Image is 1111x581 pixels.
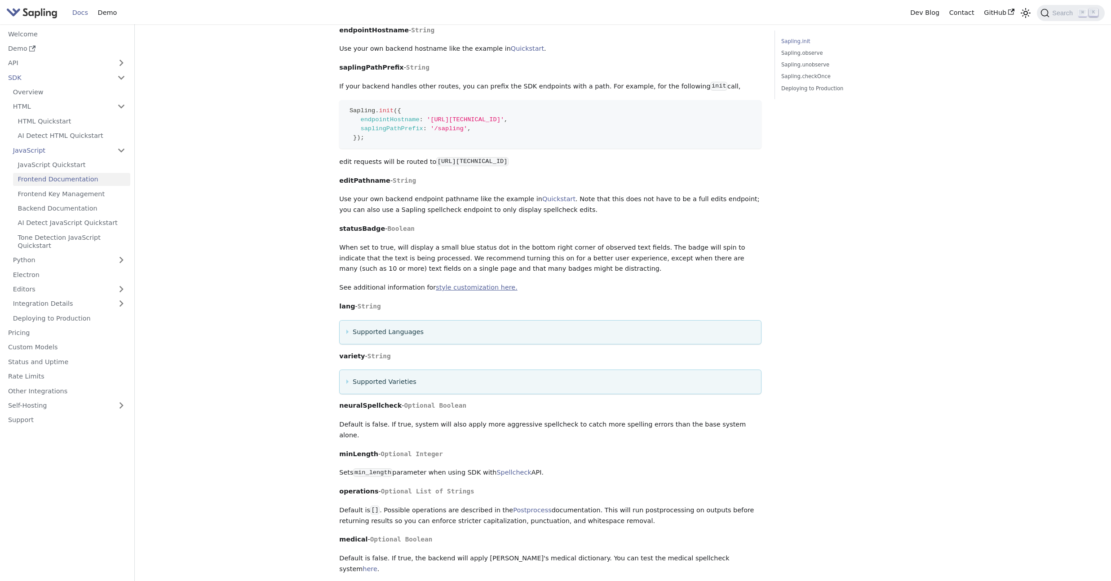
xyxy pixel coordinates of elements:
p: - [339,534,761,545]
a: Demo [93,6,122,20]
strong: saplingPathPrefix [339,64,403,71]
strong: variety [339,352,365,360]
code: [] [370,506,380,515]
p: - [339,486,761,497]
span: ) [357,134,360,141]
span: init [379,107,394,114]
a: Quickstart [511,45,544,52]
p: - [339,301,761,312]
a: JavaScript Quickstart [13,158,130,172]
a: Docs [67,6,93,20]
span: { [397,107,401,114]
span: String [367,352,391,360]
strong: lang [339,303,355,310]
p: Default is false. If true, the backend will apply [PERSON_NAME]'s medical dictionary. You can tes... [339,553,761,575]
strong: medical [339,536,367,543]
span: '[URL][TECHNICAL_ID]' [427,116,504,123]
p: When set to true, will display a small blue status dot in the bottom right corner of observed tex... [339,242,761,274]
span: , [467,125,471,132]
a: Spellcheck [496,469,531,476]
span: Optional List of Strings [381,488,474,495]
a: Deploying to Production [8,312,130,325]
p: Default is false. If true, system will also apply more aggressive spellcheck to catch more spelli... [339,419,761,441]
span: Optional Boolean [404,402,466,409]
span: : [420,116,423,123]
span: : [423,125,427,132]
p: - [339,401,761,411]
a: Editors [8,283,112,296]
span: '/sapling' [430,125,467,132]
a: Other Integrations [3,384,130,397]
summary: Supported Varieties [346,377,755,387]
a: Electron [8,268,130,281]
a: Sapling.ai [6,6,61,19]
a: here [363,565,377,572]
strong: operations [339,488,378,495]
span: String [393,177,416,184]
p: - [339,449,761,460]
span: . [375,107,379,114]
a: Frontend Key Management [13,187,130,200]
p: - [339,224,761,234]
p: Use your own backend endpoint pathname like the example in . Note that this does not have to be a... [339,194,761,216]
p: Default is . Possible operations are described in the documentation. This will run postprocessing... [339,505,761,527]
span: Search [1049,9,1078,17]
span: String [411,26,434,34]
a: Quickstart [542,195,575,202]
code: min_length [353,468,392,477]
a: Sapling.init [781,37,903,46]
a: API [3,57,112,70]
p: - [339,351,761,362]
strong: minLength [339,450,378,458]
button: Expand sidebar category 'Editors' [112,283,130,296]
span: } [353,134,357,141]
span: , [504,116,508,123]
a: Self-Hosting [3,399,130,412]
a: SDK [3,71,112,84]
a: Pricing [3,326,130,339]
a: Status and Uptime [3,355,130,368]
code: [URL][TECHNICAL_ID] [436,157,509,166]
a: Dev Blog [905,6,944,20]
strong: editPathname [339,177,390,184]
p: - [339,62,761,73]
p: Use your own backend hostname like the example in . [339,44,761,54]
img: Sapling.ai [6,6,58,19]
button: Expand sidebar category 'API' [112,57,130,70]
a: Postprocess [513,506,551,514]
kbd: ⌘ [1078,9,1087,17]
strong: statusBadge [339,225,385,232]
summary: Supported Languages [346,327,755,338]
p: See additional information for [339,282,761,293]
code: init [710,82,727,91]
a: Contact [944,6,979,20]
p: Sets parameter when using SDK with API. [339,467,761,478]
a: Python [8,254,130,267]
a: Demo [3,42,130,55]
a: AI Detect JavaScript Quickstart [13,216,130,229]
a: Custom Models [3,341,130,354]
a: HTML [8,100,130,113]
a: Backend Documentation [13,202,130,215]
span: Boolean [387,225,415,232]
a: Frontend Documentation [13,173,130,186]
a: Deploying to Production [781,84,903,93]
a: Welcome [3,27,130,40]
a: Sapling.observe [781,49,903,57]
a: Sapling.checkOnce [781,72,903,81]
span: Optional Boolean [370,536,433,543]
span: String [358,303,381,310]
button: Search (Command+K) [1037,5,1104,21]
p: - [339,25,761,36]
a: Sapling.unobserve [781,61,903,69]
strong: endpointHostname [339,26,409,34]
span: saplingPathPrefix [360,125,423,132]
span: ( [394,107,397,114]
span: Sapling [350,107,375,114]
span: endpointHostname [360,116,419,123]
p: edit requests will be routed to [339,157,761,167]
kbd: K [1089,9,1098,17]
button: Collapse sidebar category 'SDK' [112,71,130,84]
p: If your backend handles other routes, you can prefix the SDK endpoints with a path. For example, ... [339,81,761,92]
a: AI Detect HTML Quickstart [13,129,130,142]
